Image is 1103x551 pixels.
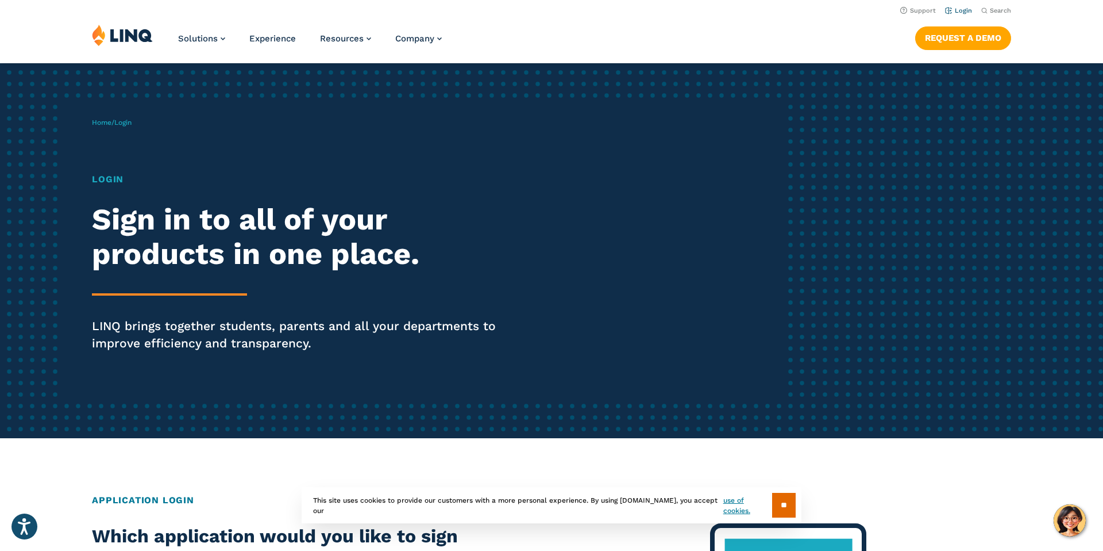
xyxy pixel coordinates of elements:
[92,173,517,186] h1: Login
[915,26,1011,49] a: Request a Demo
[915,24,1011,49] nav: Button Navigation
[900,7,936,14] a: Support
[92,202,517,271] h2: Sign in to all of your products in one place.
[114,118,132,127] span: Login
[92,493,1011,507] h2: Application Login
[92,317,517,352] p: LINQ brings together students, parents and all your departments to improve efficiency and transpa...
[320,33,371,44] a: Resources
[723,495,772,516] a: use of cookies.
[945,7,972,14] a: Login
[302,487,801,523] div: This site uses cookies to provide our customers with a more personal experience. By using [DOMAIN...
[178,24,442,62] nav: Primary Navigation
[92,24,153,46] img: LINQ | K‑12 Software
[395,33,442,44] a: Company
[249,33,296,44] a: Experience
[178,33,218,44] span: Solutions
[92,118,132,127] span: /
[990,7,1011,14] span: Search
[320,33,364,44] span: Resources
[1054,504,1086,537] button: Hello, have a question? Let’s chat.
[395,33,434,44] span: Company
[92,118,111,127] a: Home
[981,6,1011,15] button: Open Search Bar
[178,33,225,44] a: Solutions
